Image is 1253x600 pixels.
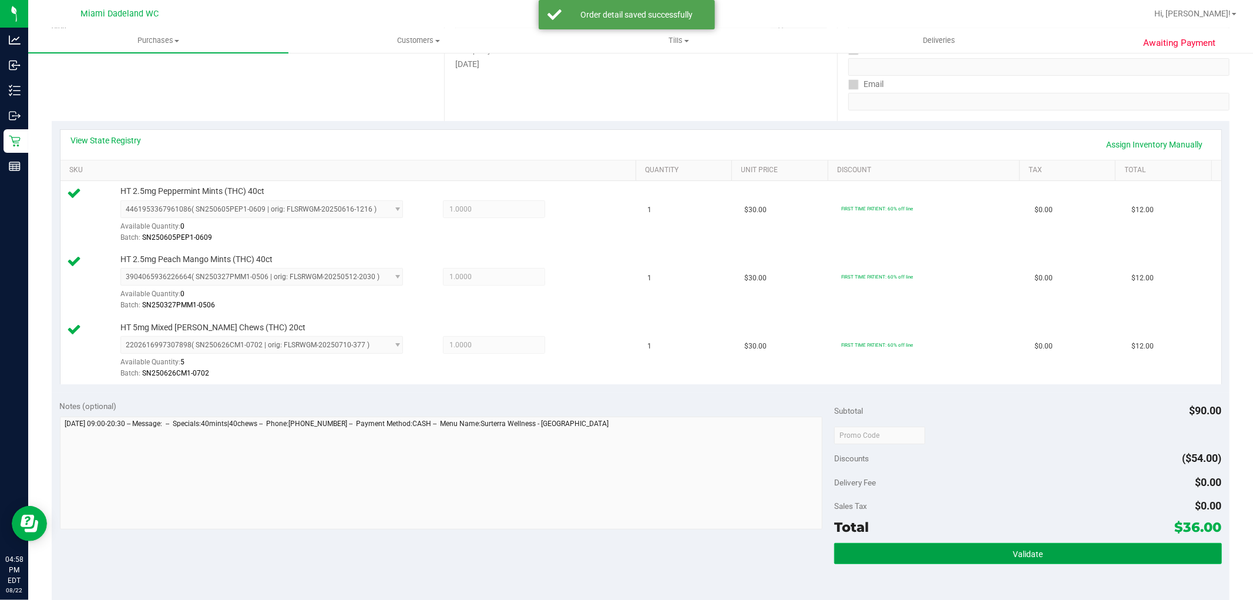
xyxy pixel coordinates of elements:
[180,358,184,366] span: 5
[71,135,142,146] a: View State Registry
[809,28,1069,53] a: Deliveries
[837,166,1015,175] a: Discount
[1034,205,1053,216] span: $0.00
[834,519,869,535] span: Total
[1195,500,1222,512] span: $0.00
[744,273,767,284] span: $30.00
[28,28,288,53] a: Purchases
[142,369,209,377] span: SN250626CM1-0702
[120,186,264,197] span: HT 2.5mg Peppermint Mints (THC) 40ct
[120,286,418,309] div: Available Quantity:
[289,35,548,46] span: Customers
[28,35,288,46] span: Purchases
[1013,549,1043,559] span: Validate
[60,401,117,411] span: Notes (optional)
[1029,166,1111,175] a: Tax
[645,166,727,175] a: Quantity
[1131,341,1154,352] span: $12.00
[455,58,826,71] div: [DATE]
[549,35,808,46] span: Tills
[1143,36,1215,50] span: Awaiting Payment
[9,85,21,96] inline-svg: Inventory
[1195,476,1222,488] span: $0.00
[288,28,549,53] a: Customers
[120,301,140,309] span: Batch:
[1034,341,1053,352] span: $0.00
[648,273,652,284] span: 1
[841,206,913,212] span: FIRST TIME PATIENT: 60% off line
[1099,135,1211,155] a: Assign Inventory Manually
[142,301,215,309] span: SN250327PMM1-0506
[120,322,305,333] span: HT 5mg Mixed [PERSON_NAME] Chews (THC) 20ct
[834,543,1221,564] button: Validate
[744,341,767,352] span: $30.00
[9,135,21,147] inline-svg: Retail
[848,76,884,93] label: Email
[120,233,140,242] span: Batch:
[9,110,21,122] inline-svg: Outbound
[841,274,913,280] span: FIRST TIME PATIENT: 60% off line
[744,205,767,216] span: $30.00
[69,166,631,175] a: SKU
[1190,404,1222,417] span: $90.00
[5,586,23,595] p: 08/22
[648,205,652,216] span: 1
[9,160,21,172] inline-svg: Reports
[841,342,913,348] span: FIRST TIME PATIENT: 60% off line
[834,406,863,415] span: Subtotal
[1131,273,1154,284] span: $12.00
[834,478,876,487] span: Delivery Fee
[5,554,23,586] p: 04:58 PM EDT
[1131,205,1154,216] span: $12.00
[1154,9,1231,18] span: Hi, [PERSON_NAME]!
[741,166,824,175] a: Unit Price
[1183,452,1222,464] span: ($54.00)
[142,233,212,242] span: SN250605PEP1-0609
[907,35,971,46] span: Deliveries
[1034,273,1053,284] span: $0.00
[1175,519,1222,535] span: $36.00
[834,427,925,444] input: Promo Code
[834,448,869,469] span: Discounts
[120,369,140,377] span: Batch:
[9,34,21,46] inline-svg: Analytics
[12,506,47,541] iframe: Resource center
[180,290,184,298] span: 0
[180,222,184,230] span: 0
[120,254,273,265] span: HT 2.5mg Peach Mango Mints (THC) 40ct
[549,28,809,53] a: Tills
[120,354,418,377] div: Available Quantity:
[81,9,159,19] span: Miami Dadeland WC
[9,59,21,71] inline-svg: Inbound
[1125,166,1207,175] a: Total
[120,218,418,241] div: Available Quantity:
[648,341,652,352] span: 1
[568,9,706,21] div: Order detail saved successfully
[848,58,1230,76] input: Format: (999) 999-9999
[834,501,867,511] span: Sales Tax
